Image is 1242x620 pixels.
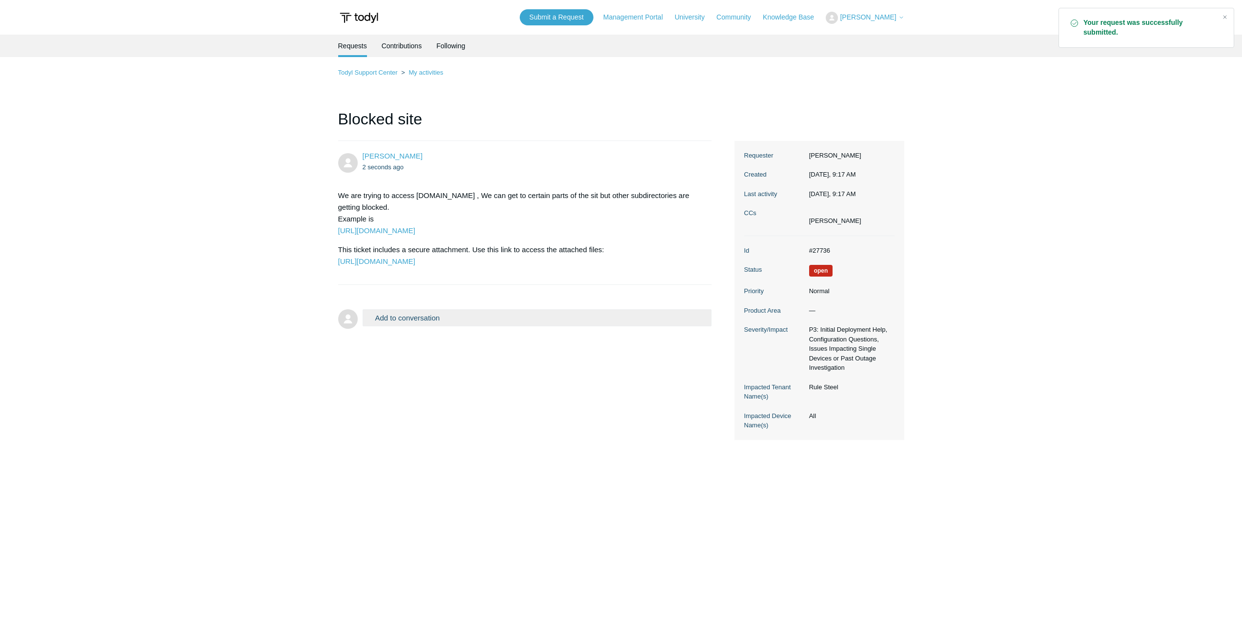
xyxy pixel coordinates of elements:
[804,306,895,316] dd: —
[338,9,380,27] img: Todyl Support Center Help Center home page
[809,190,856,198] time: 08/28/2025, 09:17
[804,382,895,392] dd: Rule Steel
[744,382,804,401] dt: Impacted Tenant Name(s)
[338,257,415,265] a: [URL][DOMAIN_NAME]
[363,309,712,326] button: Add to conversation
[363,163,404,171] time: 08/28/2025, 09:17
[840,13,896,21] span: [PERSON_NAME]
[744,189,804,199] dt: Last activity
[408,69,443,76] a: My activities
[338,69,400,76] li: Todyl Support Center
[363,152,423,160] span: Ray Belden
[804,325,895,373] dd: P3: Initial Deployment Help, Configuration Questions, Issues Impacting Single Devices or Past Out...
[716,12,761,22] a: Community
[338,69,398,76] a: Todyl Support Center
[1218,10,1232,24] div: Close
[436,35,465,57] a: Following
[744,306,804,316] dt: Product Area
[382,35,422,57] a: Contributions
[744,208,804,218] dt: CCs
[744,411,804,430] dt: Impacted Device Name(s)
[744,151,804,160] dt: Requester
[338,190,702,237] p: We are trying to access [DOMAIN_NAME] , We can get to certain parts of the sit but other subdirec...
[826,12,904,24] button: [PERSON_NAME]
[338,244,702,267] p: This ticket includes a secure attachment. Use this link to access the attached files:
[804,286,895,296] dd: Normal
[809,171,856,178] time: 08/28/2025, 09:17
[809,216,861,226] li: Cody Nauta
[744,246,804,256] dt: Id
[763,12,824,22] a: Knowledge Base
[744,265,804,275] dt: Status
[809,265,833,277] span: We are working on a response for you
[399,69,443,76] li: My activities
[363,152,423,160] a: [PERSON_NAME]
[804,246,895,256] dd: #27736
[338,107,712,141] h1: Blocked site
[744,286,804,296] dt: Priority
[520,9,593,25] a: Submit a Request
[338,226,415,235] a: [URL][DOMAIN_NAME]
[674,12,714,22] a: University
[744,170,804,180] dt: Created
[338,35,367,57] li: Requests
[1083,18,1214,38] strong: Your request was successfully submitted.
[744,325,804,335] dt: Severity/Impact
[804,411,895,421] dd: All
[603,12,672,22] a: Management Portal
[804,151,895,160] dd: [PERSON_NAME]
